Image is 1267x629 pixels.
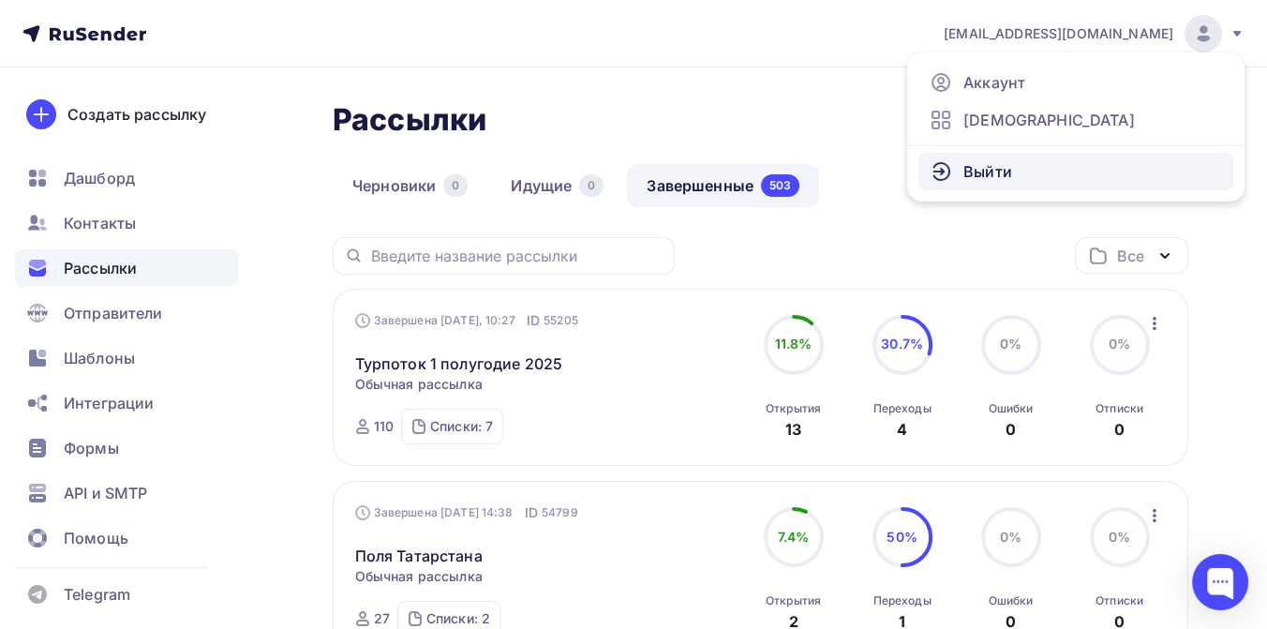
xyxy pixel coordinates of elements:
[430,417,493,436] div: Списки: 7
[872,593,931,608] div: Переходы
[64,347,135,369] span: Шаблоны
[544,311,578,330] span: 55205
[1109,529,1130,545] span: 0%
[15,294,238,332] a: Отправители
[15,249,238,287] a: Рассылки
[374,609,390,628] div: 27
[64,257,137,279] span: Рассылки
[579,174,604,197] div: 0
[778,529,810,545] span: 7.4%
[627,164,819,207] a: Завершенные503
[881,336,923,352] span: 30.7%
[355,545,483,567] a: Поля Татарстана
[355,375,483,394] span: Обычная рассылка
[872,401,931,416] div: Переходы
[766,593,821,608] div: Открытия
[426,609,490,628] div: Списки: 2
[963,109,1135,131] span: [DEMOGRAPHIC_DATA]
[355,503,578,522] div: Завершена [DATE] 14:38
[1109,336,1130,352] span: 0%
[525,503,538,522] span: ID
[64,583,130,606] span: Telegram
[527,311,540,330] span: ID
[64,392,154,414] span: Интеграции
[1000,529,1021,545] span: 0%
[989,401,1034,416] div: Ошибки
[1117,245,1143,267] div: Все
[355,567,483,586] span: Обычная рассылка
[333,101,486,139] h2: Рассылки
[944,15,1245,52] a: [EMAIL_ADDRESS][DOMAIN_NAME]
[963,160,1012,183] span: Выйти
[64,527,128,549] span: Помощь
[64,437,119,459] span: Формы
[1114,418,1125,441] div: 0
[64,482,147,504] span: API и SMTP
[374,417,394,436] div: 110
[1096,593,1143,608] div: Отписки
[775,336,812,352] span: 11.8%
[542,503,578,522] span: 54799
[355,311,578,330] div: Завершена [DATE], 10:27
[944,24,1173,43] span: [EMAIL_ADDRESS][DOMAIN_NAME]
[1096,401,1143,416] div: Отписки
[67,103,206,126] div: Создать рассылку
[333,164,487,207] a: Черновики0
[887,529,917,545] span: 50%
[989,593,1034,608] div: Ошибки
[766,401,821,416] div: Открытия
[963,71,1025,94] span: Аккаунт
[15,429,238,467] a: Формы
[1006,418,1016,441] div: 0
[1000,336,1021,352] span: 0%
[15,204,238,242] a: Контакты
[761,174,799,197] div: 503
[785,418,801,441] div: 13
[371,246,663,266] input: Введите название рассылки
[443,174,468,197] div: 0
[15,159,238,197] a: Дашборд
[64,167,135,189] span: Дашборд
[1075,237,1188,274] button: Все
[64,302,163,324] span: Отправители
[491,164,623,207] a: Идущие0
[64,212,136,234] span: Контакты
[907,52,1245,202] ul: [EMAIL_ADDRESS][DOMAIN_NAME]
[355,352,563,375] a: Турпоток 1 полугодие 2025
[897,418,907,441] div: 4
[15,339,238,377] a: Шаблоны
